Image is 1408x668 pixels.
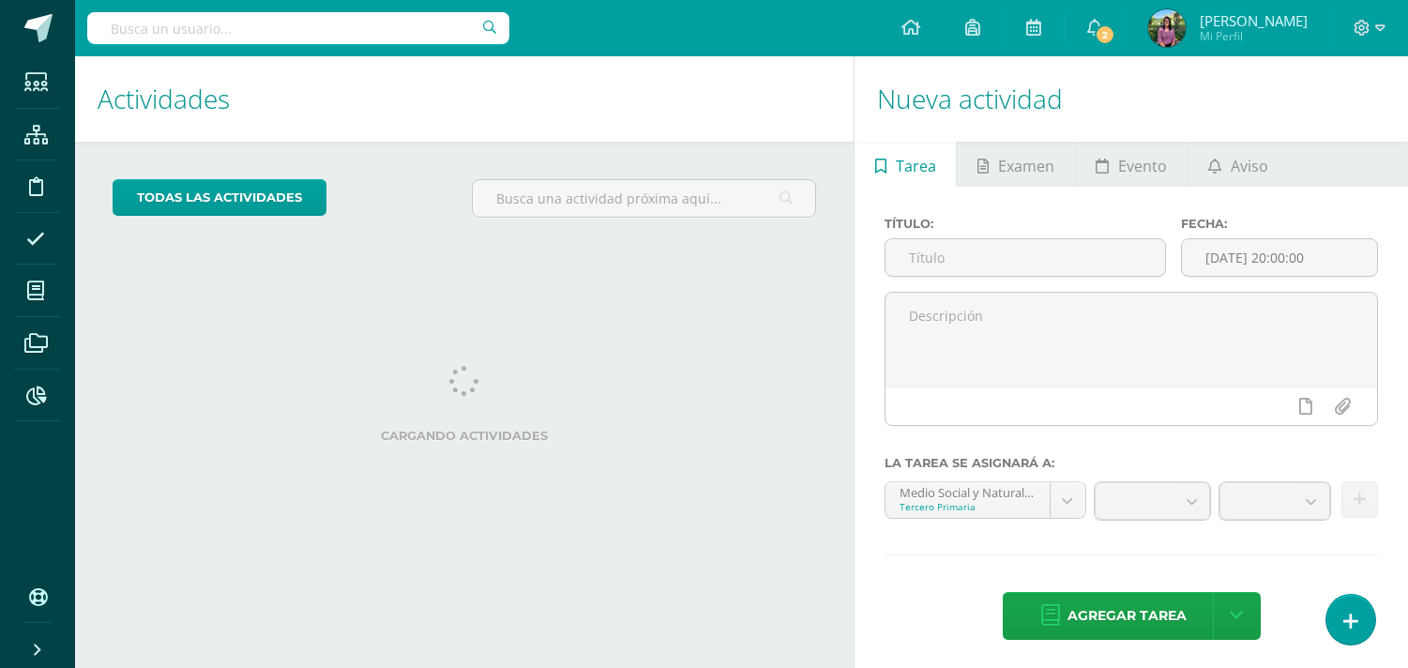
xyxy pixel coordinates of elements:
[1067,593,1187,639] span: Agregar tarea
[886,239,1165,276] input: Título
[1095,24,1115,45] span: 2
[1076,142,1188,187] a: Evento
[900,482,1035,500] div: Medio Social y Natural 'compound--Medio Social y Natural'
[855,142,956,187] a: Tarea
[885,217,1166,231] label: Título:
[98,56,831,142] h1: Actividades
[1181,217,1378,231] label: Fecha:
[1182,239,1377,276] input: Fecha de entrega
[900,500,1035,513] div: Tercero Primaria
[886,482,1084,518] a: Medio Social y Natural 'compound--Medio Social y Natural'Tercero Primaria
[896,144,936,189] span: Tarea
[1200,28,1308,44] span: Mi Perfil
[877,56,1385,142] h1: Nueva actividad
[1148,9,1186,47] img: ed5d616ba0f764b5d7c97a1e5ffb2c75.png
[87,12,509,44] input: Busca un usuario...
[1231,144,1268,189] span: Aviso
[1200,11,1308,30] span: [PERSON_NAME]
[885,456,1378,470] label: La tarea se asignará a:
[113,429,816,443] label: Cargando actividades
[1118,144,1167,189] span: Evento
[1188,142,1289,187] a: Aviso
[957,142,1074,187] a: Examen
[998,144,1054,189] span: Examen
[113,179,326,216] a: todas las Actividades
[473,180,815,217] input: Busca una actividad próxima aquí...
